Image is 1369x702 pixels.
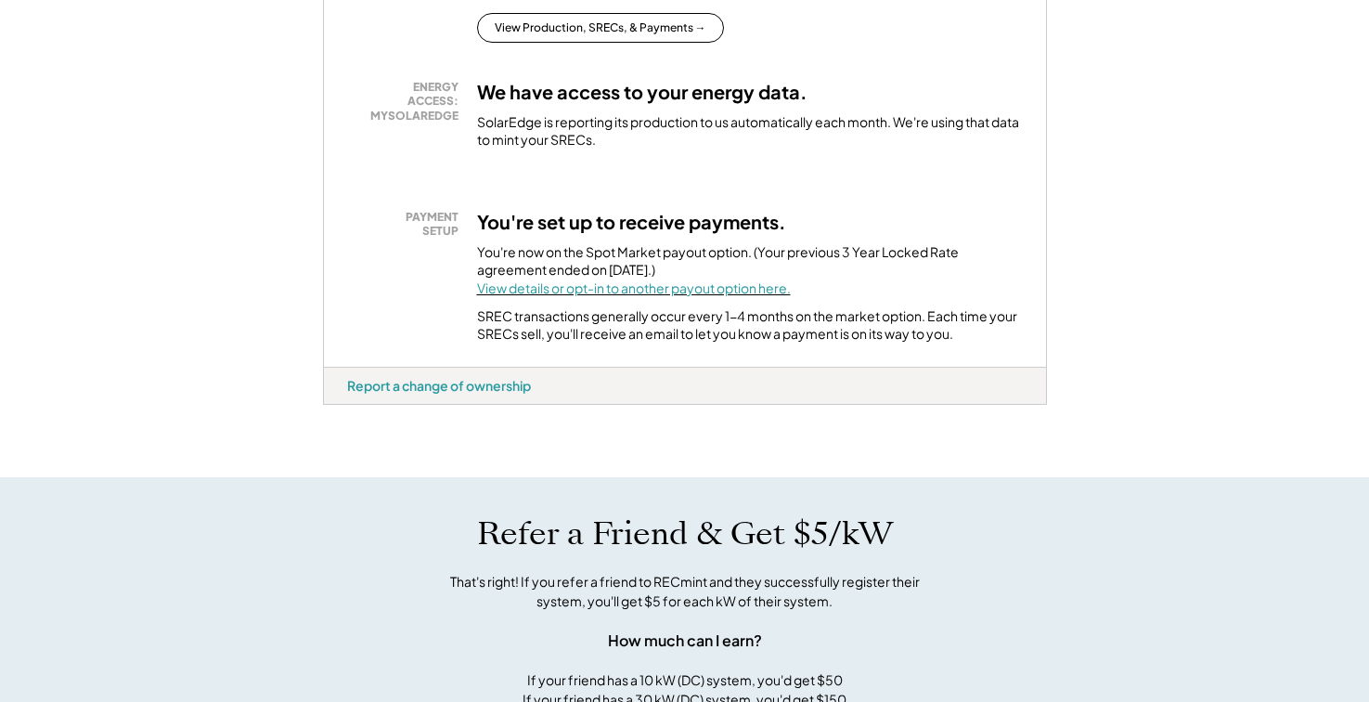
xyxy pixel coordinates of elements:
h3: You're set up to receive payments. [477,210,786,234]
h1: Refer a Friend & Get $5/kW [477,514,893,553]
div: You're now on the Spot Market payout option. (Your previous 3 Year Locked Rate agreement ended on... [477,243,1023,298]
div: PAYMENT SETUP [356,210,458,239]
div: jijmtd7e - VA Distributed [323,405,383,412]
h3: We have access to your energy data. [477,80,807,104]
div: How much can I earn? [608,630,762,652]
div: SolarEdge is reporting its production to us automatically each month. We're using that data to mi... [477,113,1023,149]
div: That's right! If you refer a friend to RECmint and they successfully register their system, you'l... [430,572,940,611]
a: View details or opt-in to another payout option here. [477,279,791,296]
div: Report a change of ownership [347,377,531,394]
div: SREC transactions generally occur every 1-4 months on the market option. Each time your SRECs sel... [477,307,1023,344]
button: View Production, SRECs, & Payments → [477,13,724,43]
div: ENERGY ACCESS: MYSOLAREDGE [356,80,458,123]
